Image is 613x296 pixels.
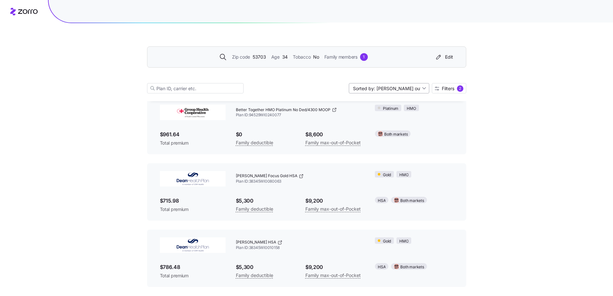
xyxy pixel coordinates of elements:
[399,238,408,244] span: HMO
[399,172,408,178] span: HMO
[236,107,330,113] span: Better Together HMO Platinum No Ded/4300 MOOP
[432,52,456,62] button: Edit
[232,53,250,61] span: Zip code
[236,272,273,279] span: Family deductible
[305,130,365,138] span: $8,600
[383,238,391,244] span: Gold
[160,272,226,279] span: Total premium
[253,53,266,61] span: 53703
[457,85,463,92] div: 2
[236,112,365,118] span: Plan ID: 94529WI0240077
[305,263,365,271] span: $9,200
[400,264,424,270] span: Both markets
[400,198,424,204] span: Both markets
[282,53,288,61] span: 34
[383,172,391,178] span: Gold
[236,173,297,179] span: [PERSON_NAME] Focus Gold HSA
[160,171,226,186] img: Dean Health Plan
[407,106,416,112] span: HMO
[305,197,365,205] span: $9,200
[236,245,365,251] span: Plan ID: 38345WI0010158
[160,105,226,120] img: Group Health Cooperative of South Central Wisconsin
[160,263,226,271] span: $786.48
[324,53,358,61] span: Family members
[442,86,454,91] span: Filters
[432,83,466,93] button: Filters2
[236,139,273,147] span: Family deductible
[160,237,226,253] img: Dean Health Plan
[236,130,295,138] span: $0
[360,53,368,61] div: 1
[160,140,226,146] span: Total premium
[383,106,398,112] span: Platinum
[313,53,319,61] span: No
[384,131,408,138] span: Both markets
[378,198,385,204] span: HSA
[160,206,226,213] span: Total premium
[305,272,361,279] span: Family max-out-of-Pocket
[305,205,361,213] span: Family max-out-of-Pocket
[435,54,453,60] div: Edit
[378,264,385,270] span: HSA
[236,197,295,205] span: $5,300
[160,130,226,138] span: $961.64
[236,263,295,271] span: $5,300
[305,139,361,147] span: Family max-out-of-Pocket
[147,83,244,93] input: Plan ID, carrier etc.
[236,179,365,184] span: Plan ID: 38345WI0080063
[236,205,273,213] span: Family deductible
[236,240,276,245] span: [PERSON_NAME] HSA
[160,197,226,205] span: $715.98
[349,83,429,93] input: Sort by
[293,53,311,61] span: Tobacco
[271,53,280,61] span: Age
